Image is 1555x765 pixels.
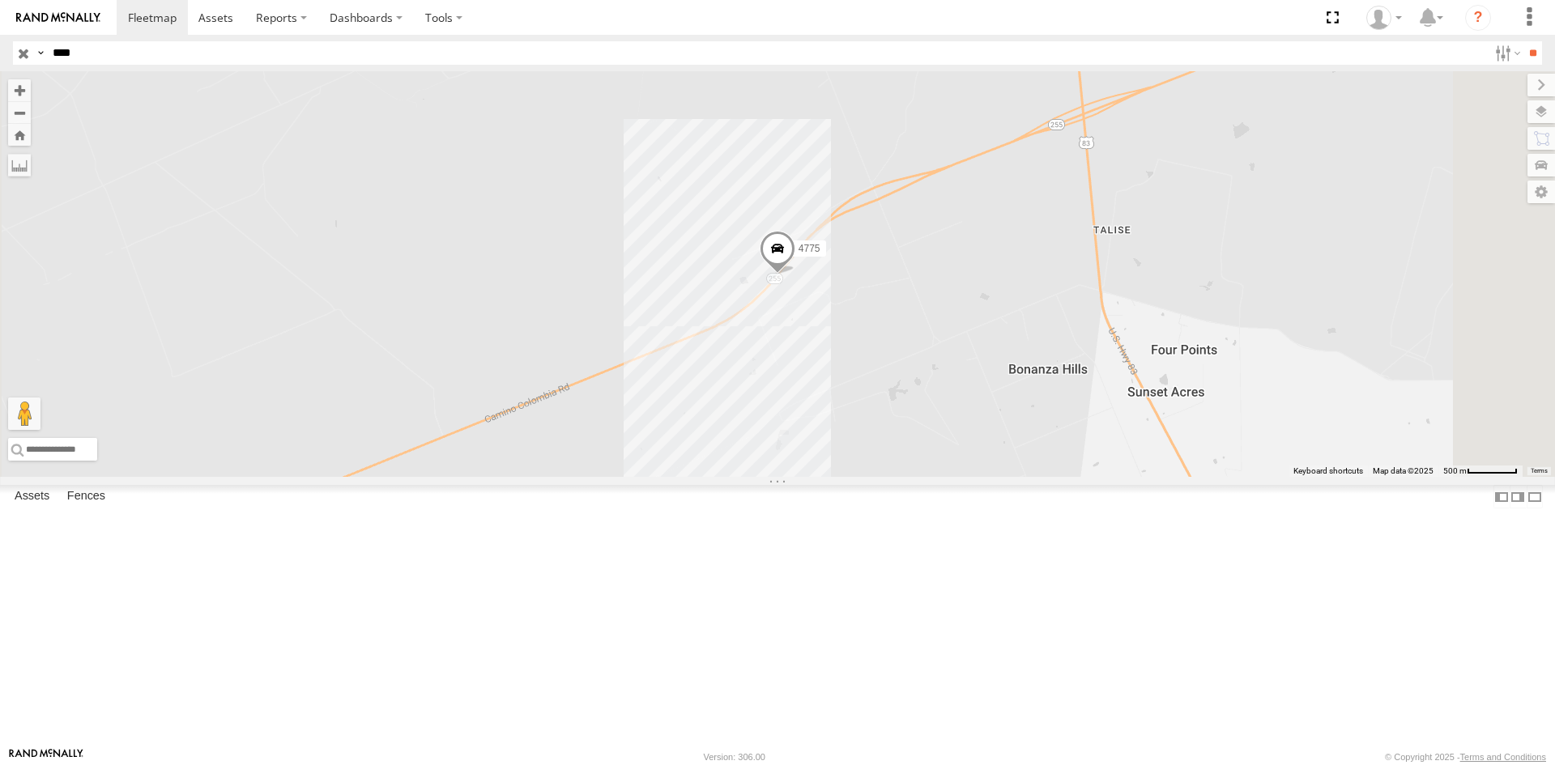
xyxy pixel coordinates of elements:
span: 500 m [1443,466,1467,475]
label: Dock Summary Table to the Right [1510,485,1526,508]
button: Keyboard shortcuts [1293,465,1363,477]
button: Map Scale: 500 m per 59 pixels [1438,465,1523,477]
label: Assets [6,486,58,508]
div: © Copyright 2025 - [1385,752,1546,762]
button: Zoom in [8,79,31,101]
button: Zoom Home [8,124,31,146]
button: Zoom out [8,101,31,124]
a: Terms and Conditions [1460,752,1546,762]
span: 4775 [799,243,820,254]
label: Dock Summary Table to the Left [1493,485,1510,508]
label: Map Settings [1527,181,1555,203]
span: Map data ©2025 [1373,466,1434,475]
div: Version: 306.00 [704,752,765,762]
a: Visit our Website [9,749,83,765]
div: Ryan Roxas [1361,6,1408,30]
i: ? [1465,5,1491,31]
button: Drag Pegman onto the map to open Street View [8,397,40,430]
label: Search Query [34,41,47,65]
label: Measure [8,154,31,176]
label: Search Filter Options [1489,41,1523,65]
img: rand-logo.svg [16,12,100,23]
label: Fences [59,486,113,508]
a: Terms (opens in new tab) [1531,468,1548,474]
label: Hide Summary Table [1527,485,1543,508]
